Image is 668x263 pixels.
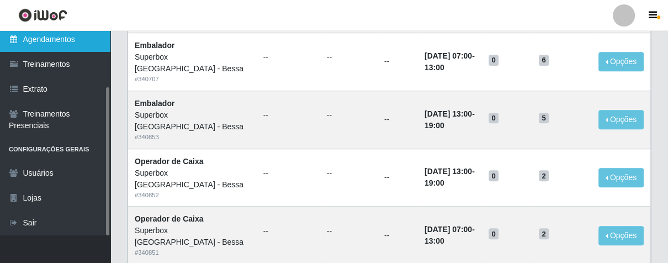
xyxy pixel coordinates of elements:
[598,110,644,129] button: Opções
[135,167,250,191] div: Superbox [GEOGRAPHIC_DATA] - Bessa
[135,248,250,257] div: # 340851
[489,55,499,66] span: 0
[539,170,549,181] span: 2
[539,55,549,66] span: 6
[378,33,418,91] td: --
[425,167,475,187] strong: -
[18,8,67,22] img: CoreUI Logo
[263,225,314,237] ul: --
[263,51,314,63] ul: --
[425,51,475,72] strong: -
[378,149,418,207] td: --
[489,113,499,124] span: 0
[425,109,472,118] time: [DATE] 13:00
[135,51,250,75] div: Superbox [GEOGRAPHIC_DATA] - Bessa
[135,214,204,223] strong: Operador de Caixa
[135,191,250,200] div: # 340852
[539,113,549,124] span: 5
[327,51,371,63] ul: --
[425,225,472,234] time: [DATE] 07:00
[598,52,644,71] button: Opções
[425,225,475,245] strong: -
[489,170,499,181] span: 0
[425,167,472,176] time: [DATE] 13:00
[327,109,371,121] ul: --
[425,178,444,187] time: 19:00
[425,63,444,72] time: 13:00
[263,109,314,121] ul: --
[135,41,174,50] strong: Embalador
[598,226,644,245] button: Opções
[135,99,174,108] strong: Embalador
[378,91,418,149] td: --
[425,51,472,60] time: [DATE] 07:00
[539,228,549,239] span: 2
[135,109,250,133] div: Superbox [GEOGRAPHIC_DATA] - Bessa
[263,167,314,179] ul: --
[425,109,475,130] strong: -
[425,121,444,130] time: 19:00
[135,157,204,166] strong: Operador de Caixa
[135,225,250,248] div: Superbox [GEOGRAPHIC_DATA] - Bessa
[327,225,371,237] ul: --
[598,168,644,187] button: Opções
[425,236,444,245] time: 13:00
[135,75,250,84] div: # 340707
[135,133,250,142] div: # 340853
[489,228,499,239] span: 0
[327,167,371,179] ul: --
